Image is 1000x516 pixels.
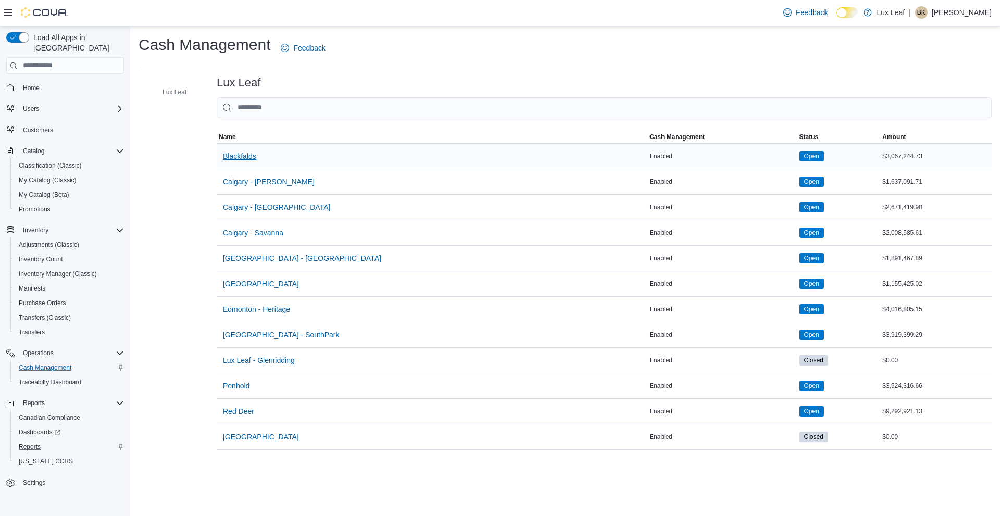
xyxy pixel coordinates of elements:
[223,279,299,289] span: [GEOGRAPHIC_DATA]
[917,6,926,19] span: BK
[15,203,124,216] span: Promotions
[2,144,128,158] button: Catalog
[223,304,290,314] span: Edmonton - Heritage
[223,202,330,212] span: Calgary - [GEOGRAPHIC_DATA]
[23,349,54,357] span: Operations
[880,354,992,367] div: $0.00
[647,405,797,418] div: Enabled
[19,476,124,489] span: Settings
[932,6,992,19] p: [PERSON_NAME]
[647,150,797,162] div: Enabled
[19,270,97,278] span: Inventory Manager (Classic)
[15,311,124,324] span: Transfers (Classic)
[2,223,128,237] button: Inventory
[15,411,124,424] span: Canadian Compliance
[15,376,85,388] a: Traceabilty Dashboard
[880,150,992,162] div: $3,067,244.73
[799,151,824,161] span: Open
[804,432,823,442] span: Closed
[10,425,128,439] a: Dashboards
[2,346,128,360] button: Operations
[19,347,58,359] button: Operations
[804,356,823,365] span: Closed
[162,88,186,96] span: Lux Leaf
[804,203,819,212] span: Open
[19,103,124,115] span: Users
[19,241,79,249] span: Adjustments (Classic)
[15,441,124,453] span: Reports
[219,401,258,422] button: Red Deer
[880,431,992,443] div: $0.00
[799,253,824,263] span: Open
[647,278,797,290] div: Enabled
[15,297,70,309] a: Purchase Orders
[219,299,294,320] button: Edmonton - Heritage
[880,380,992,392] div: $3,924,316.66
[19,81,124,94] span: Home
[219,222,287,243] button: Calgary - Savanna
[219,426,303,447] button: [GEOGRAPHIC_DATA]
[647,431,797,443] div: Enabled
[15,361,124,374] span: Cash Management
[217,97,992,118] input: This is a search bar. As you type, the results lower in the page will automatically filter.
[277,37,329,58] a: Feedback
[223,151,256,161] span: Blackfalds
[19,145,48,157] button: Catalog
[15,174,81,186] a: My Catalog (Classic)
[10,237,128,252] button: Adjustments (Classic)
[10,360,128,375] button: Cash Management
[10,454,128,469] button: [US_STATE] CCRS
[219,197,334,218] button: Calgary - [GEOGRAPHIC_DATA]
[647,329,797,341] div: Enabled
[804,228,819,237] span: Open
[15,326,49,338] a: Transfers
[219,273,303,294] button: [GEOGRAPHIC_DATA]
[223,177,315,187] span: Calgary - [PERSON_NAME]
[10,158,128,173] button: Classification (Classic)
[799,330,824,340] span: Open
[880,303,992,316] div: $4,016,805.15
[219,324,344,345] button: [GEOGRAPHIC_DATA] - SouthPark
[880,329,992,341] div: $3,919,399.29
[293,43,325,53] span: Feedback
[219,248,385,269] button: [GEOGRAPHIC_DATA] - [GEOGRAPHIC_DATA]
[219,171,319,192] button: Calgary - [PERSON_NAME]
[219,146,260,167] button: Blackfalds
[19,313,71,322] span: Transfers (Classic)
[909,6,911,19] p: |
[15,297,124,309] span: Purchase Orders
[10,267,128,281] button: Inventory Manager (Classic)
[649,133,705,141] span: Cash Management
[10,187,128,202] button: My Catalog (Beta)
[15,268,101,280] a: Inventory Manager (Classic)
[223,355,295,366] span: Lux Leaf - Glenridding
[217,131,647,143] button: Name
[219,133,236,141] span: Name
[804,177,819,186] span: Open
[19,299,66,307] span: Purchase Orders
[10,375,128,389] button: Traceabilty Dashboard
[799,177,824,187] span: Open
[877,6,905,19] p: Lux Leaf
[2,122,128,137] button: Customers
[223,406,254,417] span: Red Deer
[10,310,128,325] button: Transfers (Classic)
[799,304,824,314] span: Open
[10,439,128,454] button: Reports
[217,77,260,89] h3: Lux Leaf
[647,201,797,213] div: Enabled
[15,455,124,468] span: Washington CCRS
[804,305,819,314] span: Open
[797,131,881,143] button: Status
[223,330,340,340] span: [GEOGRAPHIC_DATA] - SouthPark
[15,441,45,453] a: Reports
[15,455,77,468] a: [US_STATE] CCRS
[2,102,128,116] button: Users
[10,202,128,217] button: Promotions
[880,278,992,290] div: $1,155,425.02
[139,34,270,55] h1: Cash Management
[19,124,57,136] a: Customers
[10,173,128,187] button: My Catalog (Classic)
[15,282,124,295] span: Manifests
[23,399,45,407] span: Reports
